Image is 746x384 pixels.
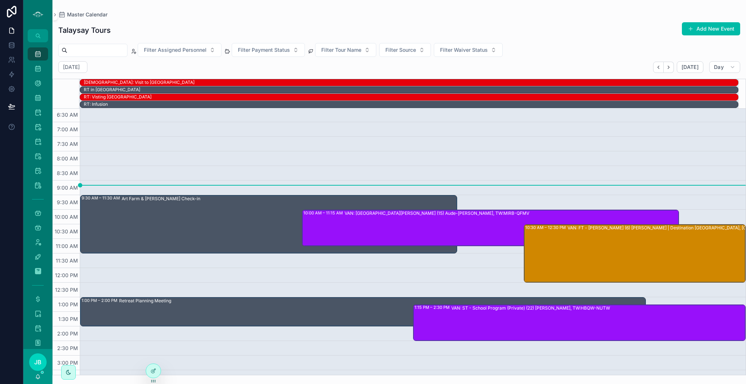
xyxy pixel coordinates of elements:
[413,305,746,341] div: 1:15 PM – 2:30 PMVAN: ST - School Program (Private) (22) [PERSON_NAME], TW:HBQW-NUTW
[664,62,674,73] button: Next
[232,43,305,57] button: Select Button
[653,62,664,73] button: Back
[67,11,107,18] span: Master Calendar
[84,101,108,108] div: RT: Infusion
[440,46,488,54] span: Filter Waiver Status
[82,298,119,303] div: 1:00 PM – 2:00 PM
[303,210,345,216] div: 10:00 AM – 11:15 AM
[144,46,207,54] span: Filter Assigned Personnel
[385,46,416,54] span: Filter Source
[55,374,80,380] span: 3:30 PM
[379,43,431,57] button: Select Button
[84,94,152,100] div: RT: Visting England
[54,243,80,249] span: 11:00 AM
[56,316,80,322] span: 1:30 PM
[677,61,703,73] button: [DATE]
[32,9,44,20] img: App logo
[82,195,122,201] div: 9:30 AM – 11:30 AM
[84,79,195,85] div: [DEMOGRAPHIC_DATA]: Visit to [GEOGRAPHIC_DATA]
[53,272,80,278] span: 12:00 PM
[525,225,568,230] div: 10:30 AM – 12:30 PM
[238,46,290,54] span: Filter Payment Status
[55,112,80,118] span: 6:30 AM
[84,94,152,100] div: RT: Visting [GEOGRAPHIC_DATA]
[682,64,699,70] span: [DATE]
[138,43,221,57] button: Select Button
[55,330,80,337] span: 2:00 PM
[451,305,610,311] div: VAN: ST - School Program (Private) (22) [PERSON_NAME], TW:HBQW-NUTW
[714,64,724,70] span: Day
[55,185,80,191] span: 9:00 AM
[302,210,679,246] div: 10:00 AM – 11:15 AMVAN: [GEOGRAPHIC_DATA][PERSON_NAME] (15) Aude-[PERSON_NAME], TW:MIRB-QFMV
[55,199,80,205] span: 9:30 AM
[53,287,80,293] span: 12:30 PM
[34,358,42,366] span: JB
[55,126,80,132] span: 7:00 AM
[54,257,80,264] span: 11:30 AM
[58,11,107,18] a: Master Calendar
[345,210,529,216] div: VAN: [GEOGRAPHIC_DATA][PERSON_NAME] (15) Aude-[PERSON_NAME], TW:MIRB-QFMV
[415,305,451,310] div: 1:15 PM – 2:30 PM
[55,360,80,366] span: 3:00 PM
[524,225,745,282] div: 10:30 AM – 12:30 PMVAN: FT - [PERSON_NAME] (6) [PERSON_NAME] | Destination [GEOGRAPHIC_DATA], [GE...
[84,79,195,86] div: SHAE: Visit to Japan
[56,301,80,307] span: 1:00 PM
[81,195,457,253] div: 9:30 AM – 11:30 AMArt Farm & [PERSON_NAME] Check-in
[53,228,80,234] span: 10:30 AM
[63,63,80,71] h2: [DATE]
[119,298,171,304] div: Retreat Planning Meeting
[84,87,140,93] div: RT in [GEOGRAPHIC_DATA]
[53,214,80,220] span: 10:00 AM
[55,170,80,176] span: 8:30 AM
[55,141,80,147] span: 7:30 AM
[315,43,376,57] button: Select Button
[84,86,140,93] div: RT in UK
[434,43,503,57] button: Select Button
[321,46,361,54] span: Filter Tour Name
[84,101,108,107] div: RT: Infusion
[58,25,111,35] h1: Talaysay Tours
[55,155,80,162] span: 8:00 AM
[23,42,52,349] div: scrollable content
[682,22,740,35] button: Add New Event
[709,61,740,73] button: Day
[81,298,645,326] div: 1:00 PM – 2:00 PMRetreat Planning Meeting
[122,196,200,202] div: Art Farm & [PERSON_NAME] Check-in
[55,345,80,351] span: 2:30 PM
